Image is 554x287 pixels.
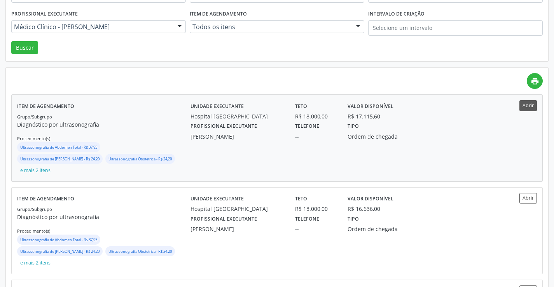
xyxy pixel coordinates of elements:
[519,100,537,111] button: Abrir
[108,249,172,254] small: Ultrassonografia Obstetrica - R$ 24,20
[17,165,54,176] button: e mais 2 itens
[295,132,337,141] div: --
[190,205,284,213] div: Hospital [GEOGRAPHIC_DATA]
[348,112,380,120] div: R$ 17.115,60
[190,132,284,141] div: [PERSON_NAME]
[192,23,348,31] span: Todos os itens
[17,213,190,221] p: Diagnóstico por ultrasonografia
[20,249,100,254] small: Ultrassonografia de [PERSON_NAME] - R$ 24,20
[295,112,337,120] div: R$ 18.000,00
[190,213,257,225] label: Profissional executante
[295,225,337,233] div: --
[348,100,393,112] label: Valor disponível
[348,120,359,132] label: Tipo
[17,136,50,141] small: Procedimento(s)
[20,237,97,242] small: Ultrassonografia de Abdomen Total - R$ 37,95
[14,23,170,31] span: Médico Clínico - [PERSON_NAME]
[190,100,244,112] label: Unidade executante
[17,257,54,268] button: e mais 2 itens
[17,100,74,112] label: Item de agendamento
[11,41,38,54] button: Buscar
[368,20,543,36] input: Selecione um intervalo
[348,132,415,141] div: Ordem de chegada
[531,77,539,85] i: print
[17,228,50,234] small: Procedimento(s)
[17,114,52,120] small: Grupo/Subgrupo
[190,193,244,205] label: Unidade executante
[190,8,247,20] label: Item de agendamento
[348,213,359,225] label: Tipo
[190,112,284,120] div: Hospital [GEOGRAPHIC_DATA]
[295,213,319,225] label: Telefone
[519,193,537,204] button: Abrir
[348,205,380,213] div: R$ 16.636,00
[295,100,307,112] label: Teto
[348,193,393,205] label: Valor disponível
[11,8,78,20] label: Profissional executante
[295,193,307,205] label: Teto
[368,8,425,20] label: Intervalo de criação
[20,157,100,162] small: Ultrassonografia de [PERSON_NAME] - R$ 24,20
[17,193,74,205] label: Item de agendamento
[295,120,319,132] label: Telefone
[527,73,543,89] a: print
[190,120,257,132] label: Profissional executante
[17,120,190,129] p: Diagnóstico por ultrasonografia
[17,206,52,212] small: Grupo/Subgrupo
[108,157,172,162] small: Ultrassonografia Obstetrica - R$ 24,20
[348,225,415,233] div: Ordem de chegada
[20,145,97,150] small: Ultrassonografia de Abdomen Total - R$ 37,95
[295,205,337,213] div: R$ 18.000,00
[190,225,284,233] div: [PERSON_NAME]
